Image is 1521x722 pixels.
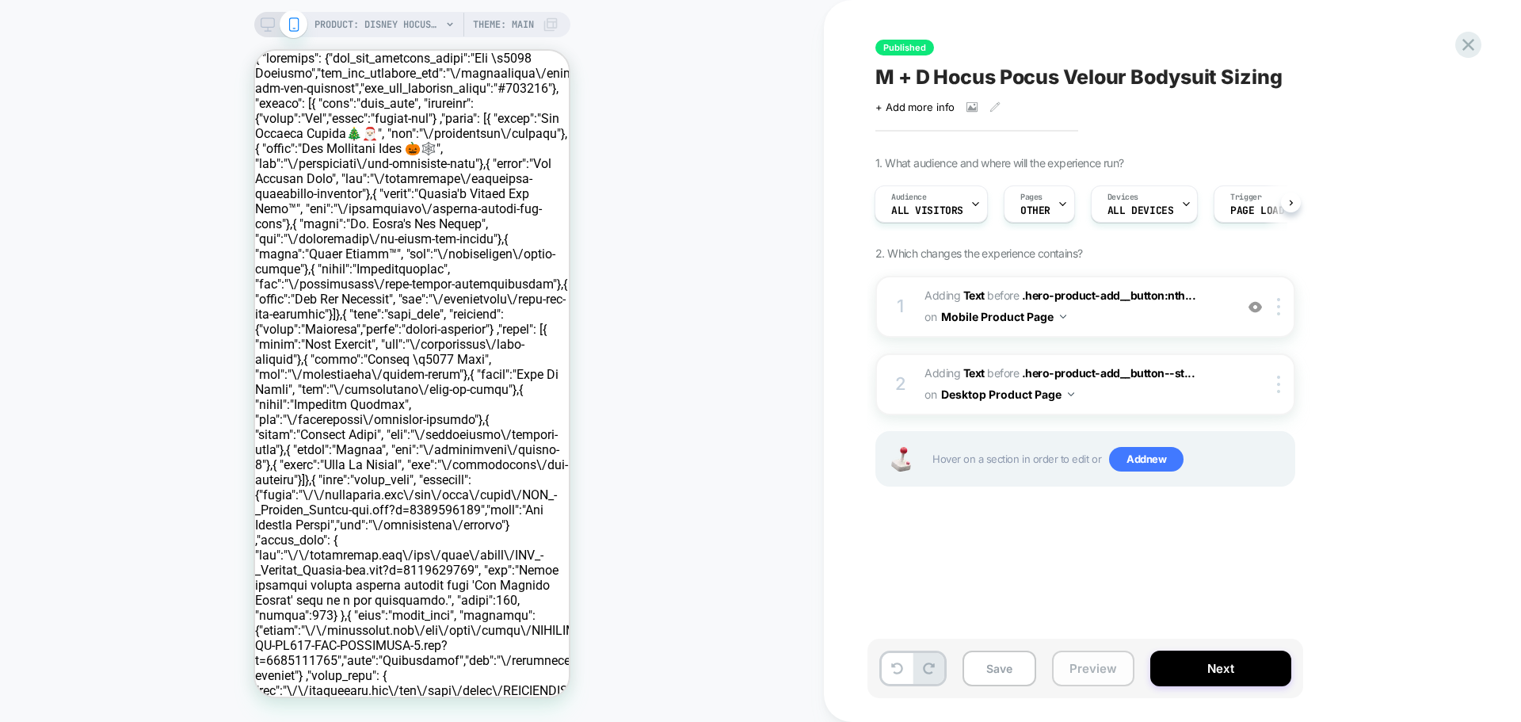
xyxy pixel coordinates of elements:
button: Save [963,651,1036,686]
span: Audience [891,192,927,203]
img: crossed eye [1248,300,1262,314]
span: Adding [924,366,985,380]
b: Text [963,366,985,380]
span: ALL DEVICES [1107,205,1173,216]
div: 2 [893,369,909,400]
img: Joystick [885,447,917,472]
span: Hover on a section in order to edit or [932,447,1286,472]
span: BEFORE [987,288,1019,302]
span: 1. What audience and where will the experience run? [875,156,1123,170]
button: Preview [1052,651,1134,686]
span: + Add more info [875,101,955,113]
span: Page Load [1230,205,1284,216]
span: .hero-product-add__button--st... [1022,366,1195,380]
div: 1 [893,291,909,323]
button: Mobile Product Page [941,305,1066,328]
span: Pages [1020,192,1043,203]
span: PRODUCT: Disney Hocus Pocus [PERSON_NAME] Velour Tulle Bodysuit Dress [314,12,441,37]
span: on [924,384,936,404]
span: OTHER [1020,205,1050,216]
span: Theme: MAIN [473,12,534,37]
span: BEFORE [987,366,1019,380]
img: down arrow [1060,315,1066,319]
span: 2. Which changes the experience contains? [875,246,1082,260]
span: Devices [1107,192,1138,203]
b: Text [963,288,985,302]
img: down arrow [1068,392,1074,396]
span: .hero-product-add__button:nth... [1022,288,1196,302]
span: Trigger [1230,192,1261,203]
span: All Visitors [891,205,963,216]
img: close [1277,298,1280,315]
img: close [1277,376,1280,393]
span: Adding [924,288,985,302]
span: Add new [1109,447,1184,472]
span: M + D Hocus Pocus Velour Bodysuit Sizing [875,65,1283,89]
button: Desktop Product Page [941,383,1074,406]
span: Published [875,40,934,55]
button: Next [1150,651,1291,686]
span: on [924,307,936,327]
